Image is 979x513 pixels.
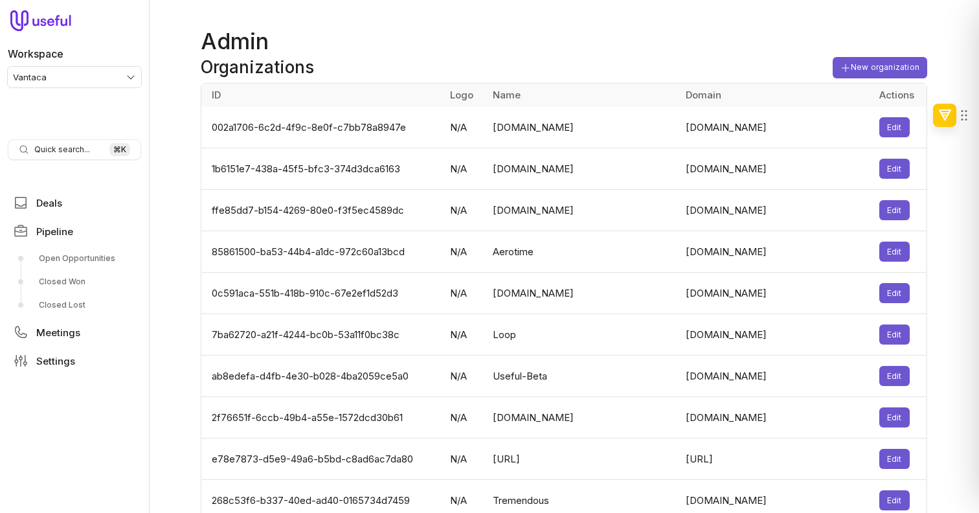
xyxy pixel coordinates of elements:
td: [DOMAIN_NAME] [678,148,872,190]
h1: Admin [201,26,927,57]
label: Workspace [8,46,63,62]
td: Aerotime [485,231,679,273]
td: 2f76651f-6ccb-49b4-a55e-1572dcd30b61 [201,397,442,439]
a: Closed Lost [8,295,141,315]
td: [DOMAIN_NAME] [485,148,679,190]
td: N/A [442,397,485,439]
button: Edit [879,366,910,386]
th: Actions [872,84,927,107]
td: [DOMAIN_NAME] [485,397,679,439]
td: [DOMAIN_NAME] [678,231,872,273]
button: New organization [833,57,927,78]
td: N/A [442,190,485,231]
td: [URL] [485,439,679,480]
td: [DOMAIN_NAME] [678,190,872,231]
button: Edit [879,449,910,469]
th: Name [485,84,679,107]
a: Open Opportunities [8,248,141,269]
td: [DOMAIN_NAME] [678,397,872,439]
a: Closed Won [8,271,141,292]
td: ab8edefa-d4fb-4e30-b028-4ba2059ce5a0 [201,356,442,397]
button: Edit [879,325,910,345]
td: Loop [485,314,679,356]
a: Pipeline [8,220,141,243]
td: Useful-Beta [485,356,679,397]
td: N/A [442,439,485,480]
td: N/A [442,314,485,356]
button: Edit [879,200,910,220]
button: Edit [879,407,910,427]
button: Edit [879,159,910,179]
td: 85861500-ba53-44b4-a1dc-972c60a13bcd [201,231,442,273]
td: 7ba62720-a21f-4244-bc0b-53a11f0bc38c [201,314,442,356]
button: Edit [879,283,910,303]
td: N/A [442,356,485,397]
td: N/A [442,107,485,148]
td: [DOMAIN_NAME] [485,190,679,231]
span: Quick search... [34,144,90,155]
td: [DOMAIN_NAME] [678,356,872,397]
kbd: ⌘ K [109,143,130,156]
a: Deals [8,191,141,214]
td: [DOMAIN_NAME] [678,273,872,314]
a: Settings [8,349,141,372]
td: N/A [442,273,485,314]
span: Deals [36,198,62,208]
td: 002a1706-6c2d-4f9c-8e0f-c7bb78a8947e [201,107,442,148]
a: Meetings [8,321,141,344]
td: e78e7873-d5e9-49a6-b5bd-c8ad6ac7da80 [201,439,442,480]
td: N/A [442,148,485,190]
td: [DOMAIN_NAME] [678,107,872,148]
td: ffe85dd7-b154-4269-80e0-f3f5ec4589dc [201,190,442,231]
span: Pipeline [36,227,73,236]
td: N/A [442,231,485,273]
td: 0c591aca-551b-418b-910c-67e2ef1d52d3 [201,273,442,314]
div: Pipeline submenu [8,248,141,315]
td: [DOMAIN_NAME] [678,314,872,356]
span: Meetings [36,328,80,337]
th: ID [201,84,442,107]
td: [DOMAIN_NAME] [485,107,679,148]
th: Logo [442,84,485,107]
button: Edit [879,242,910,262]
td: [DOMAIN_NAME] [485,273,679,314]
td: [URL] [678,439,872,480]
span: Settings [36,356,75,366]
th: Domain [678,84,872,107]
button: Edit [879,117,910,137]
button: Edit [879,490,910,510]
td: 1b6151e7-438a-45f5-bfc3-374d3dca6163 [201,148,442,190]
h2: Organizations [201,57,314,78]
